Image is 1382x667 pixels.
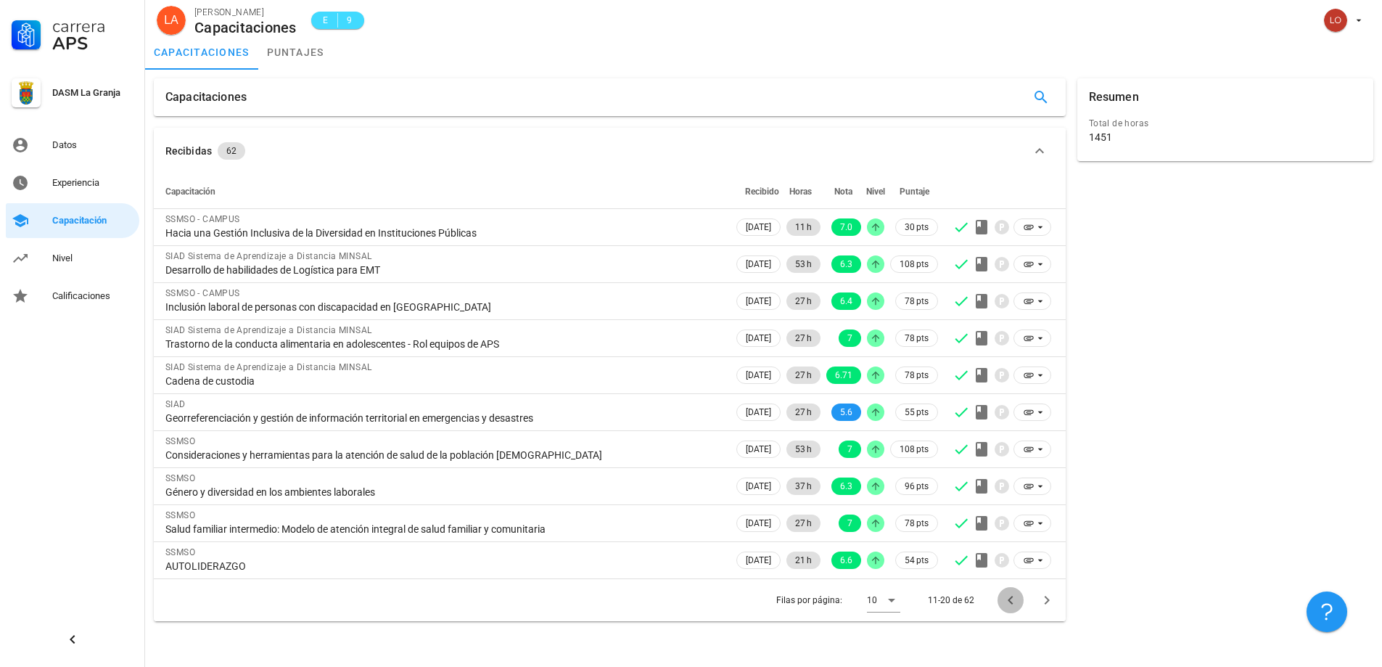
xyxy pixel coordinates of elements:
span: 78 pts [905,516,929,531]
div: DASM La Granja [52,87,133,99]
div: Carrera [52,17,133,35]
span: Capacitación [165,187,215,197]
span: [DATE] [746,478,771,494]
span: 78 pts [905,294,929,308]
span: 108 pts [900,257,929,271]
th: Recibido [733,174,783,209]
div: Capacitaciones [165,78,247,116]
th: Capacitación [154,174,733,209]
span: 21 h [795,552,812,569]
span: 54 pts [905,553,929,568]
span: 9 [344,13,355,28]
span: 5.6 [840,404,852,421]
span: 53 h [795,441,812,458]
div: APS [52,35,133,52]
div: Calificaciones [52,290,133,302]
div: avatar [157,6,186,35]
th: Nota [823,174,864,209]
div: Capacitación [52,215,133,226]
span: 6.6 [840,552,852,569]
span: 37 h [795,478,812,495]
a: puntajes [258,35,333,70]
span: 78 pts [905,331,929,345]
div: 11-20 de 62 [928,594,974,607]
div: Datos [52,139,133,151]
span: 30 pts [905,220,929,234]
span: Puntaje [900,187,929,197]
span: SIAD Sistema de Aprendizaje a Distancia MINSAL [165,325,371,335]
span: 53 h [795,255,812,273]
div: Experiencia [52,177,133,189]
span: SSMSO [165,473,195,483]
div: avatar [1324,9,1347,32]
div: 10Filas por página: [867,589,900,612]
div: Consideraciones y herramientas para la atención de salud de la población [DEMOGRAPHIC_DATA] [165,449,722,462]
a: Datos [6,128,139,163]
span: Horas [789,187,812,197]
span: 27 h [795,292,812,310]
span: 7.0 [840,218,852,236]
span: [DATE] [746,552,771,568]
span: [DATE] [746,404,771,420]
div: Inclusión laboral de personas con discapacidad en [GEOGRAPHIC_DATA] [165,300,722,314]
span: 78 pts [905,368,929,382]
div: 10 [867,594,877,607]
div: Total de horas [1089,116,1362,131]
button: Página anterior [998,587,1024,613]
span: 55 pts [905,405,929,420]
div: Hacia una Gestión Inclusiva de la Diversidad en Instituciones Públicas [165,226,722,240]
div: Salud familiar intermedio: Modelo de atención integral de salud familiar y comunitaria [165,523,722,536]
div: Género y diversidad en los ambientes laborales [165,486,722,499]
span: [DATE] [746,515,771,531]
span: 27 h [795,515,812,532]
div: AUTOLIDERAZGO [165,560,722,573]
span: [DATE] [746,293,771,309]
span: SSMSO - CAMPUS [165,288,240,298]
span: 27 h [795,330,812,347]
div: Resumen [1089,78,1139,116]
th: Nivel [864,174,887,209]
span: SIAD Sistema de Aprendizaje a Distancia MINSAL [165,251,371,261]
span: 27 h [795,404,812,421]
div: Cadena de custodia [165,375,722,388]
span: [DATE] [746,330,771,346]
span: Nota [834,187,852,197]
span: 7 [847,515,852,532]
span: 7 [847,330,852,347]
span: 11 h [795,218,812,236]
span: Recibido [745,187,779,197]
div: [PERSON_NAME] [194,5,297,20]
button: Recibidas 62 [154,128,1066,174]
div: Recibidas [165,143,212,159]
span: Nivel [866,187,885,197]
span: [DATE] [746,441,771,457]
div: Desarrollo de habilidades de Logística para EMT [165,263,722,277]
span: 6.3 [840,255,852,273]
span: 62 [226,142,236,160]
span: SIAD [165,399,186,409]
div: Nivel [52,253,133,264]
span: 7 [847,441,852,458]
span: SSMSO [165,510,195,520]
div: 1451 [1089,131,1112,144]
span: E [320,13,332,28]
span: 96 pts [905,479,929,494]
span: 6.71 [835,367,852,384]
a: Capacitación [6,203,139,238]
a: capacitaciones [145,35,258,70]
span: [DATE] [746,367,771,383]
span: SSMSO - CAMPUS [165,214,240,224]
a: Nivel [6,241,139,276]
span: [DATE] [746,256,771,272]
div: Capacitaciones [194,20,297,36]
a: Experiencia [6,165,139,200]
a: Calificaciones [6,279,139,314]
div: Georreferenciación y gestión de información territorial en emergencias y desastres [165,412,722,425]
span: SSMSO [165,436,195,446]
div: Trastorno de la conducta alimentaria en adolescentes - Rol equipos de APS [165,337,722,351]
th: Puntaje [887,174,941,209]
span: 108 pts [900,442,929,457]
span: [DATE] [746,219,771,235]
span: 6.3 [840,478,852,495]
span: 27 h [795,367,812,384]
